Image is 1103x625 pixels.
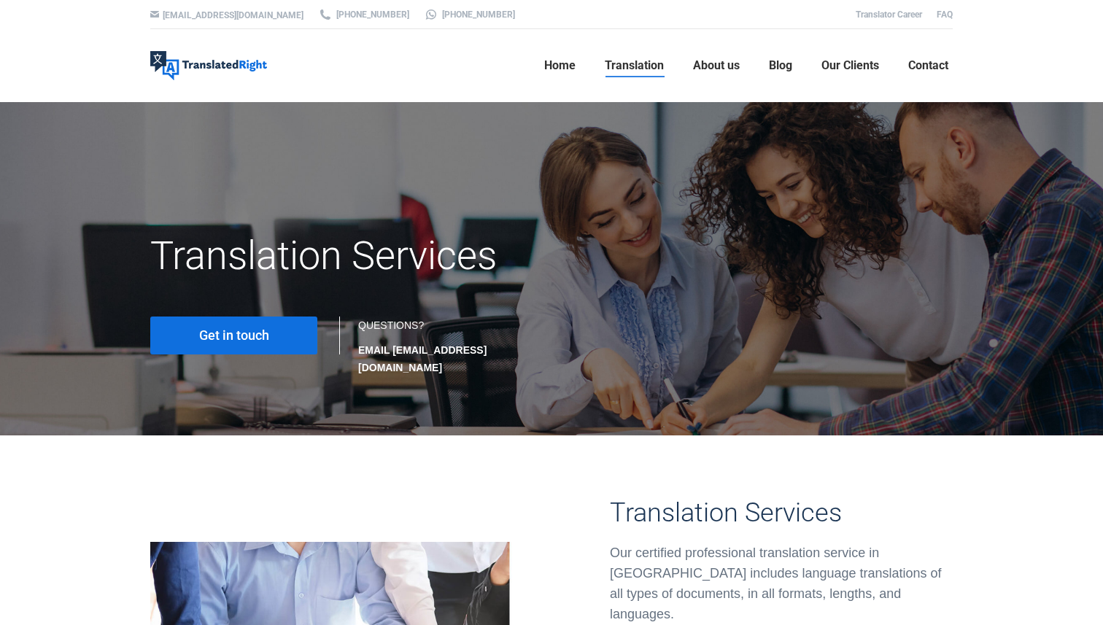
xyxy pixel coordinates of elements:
span: Get in touch [199,328,269,343]
span: About us [693,58,740,73]
a: [PHONE_NUMBER] [318,8,409,21]
strong: EMAIL [EMAIL_ADDRESS][DOMAIN_NAME] [358,344,487,373]
a: [EMAIL_ADDRESS][DOMAIN_NAME] [163,10,303,20]
a: [PHONE_NUMBER] [424,8,515,21]
div: Our certified professional translation service in [GEOGRAPHIC_DATA] includes language translation... [610,543,953,624]
a: Translator Career [856,9,922,20]
h1: Translation Services [150,232,678,280]
span: Our Clients [821,58,879,73]
span: Home [544,58,576,73]
span: Contact [908,58,948,73]
a: Our Clients [817,42,883,89]
span: Translation [605,58,664,73]
a: Blog [765,42,797,89]
div: QUESTIONS? [358,317,537,376]
a: Home [540,42,580,89]
a: About us [689,42,744,89]
h3: Translation Services [610,497,953,528]
a: Translation [600,42,668,89]
a: FAQ [937,9,953,20]
a: Get in touch [150,317,317,354]
img: Translated Right [150,51,267,80]
a: Contact [904,42,953,89]
span: Blog [769,58,792,73]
